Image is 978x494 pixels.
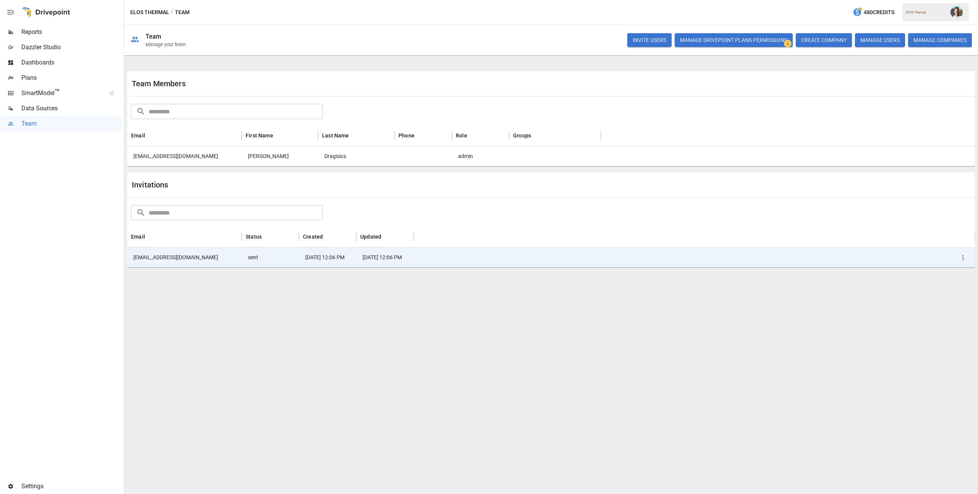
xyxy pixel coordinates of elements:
[906,11,946,14] div: ELOS Thermal
[675,33,793,47] button: Manage Drivepoint Plans Permissions
[171,8,173,17] div: /
[850,5,897,19] button: 480Credits
[382,231,393,242] button: Sort
[908,33,972,47] button: MANAGE COMPANIES
[131,234,145,240] div: Email
[146,33,162,40] div: Team
[452,146,509,166] div: admin
[21,58,122,67] span: Dashboards
[127,247,242,267] div: faakerberg@flsouthern.edu
[513,132,531,139] div: Groups
[246,234,262,240] div: Status
[303,234,323,240] div: Created
[21,43,122,52] span: Dazzler Studio
[855,33,905,47] button: MANAGE USERS
[132,79,551,88] div: Team Members
[350,130,361,141] button: Sort
[55,87,60,97] span: ™
[127,146,242,166] div: anthonyd@elosthermal.com
[456,132,467,139] div: Role
[242,146,318,166] div: Anthony
[318,146,395,166] div: Dragisics
[246,132,273,139] div: First Name
[299,247,356,267] div: 8/21/25 12:06 PM
[398,132,415,139] div: Phone
[468,130,479,141] button: Sort
[21,482,122,491] span: Settings
[356,247,414,267] div: 8/21/25 12:06 PM
[796,33,852,47] button: CREATE COMPANY
[322,132,349,139] div: Last Name
[262,231,273,242] button: Sort
[360,234,381,240] div: Updated
[21,104,122,113] span: Data Sources
[274,130,285,141] button: Sort
[131,132,145,139] div: Email
[324,231,334,242] button: Sort
[21,73,122,82] span: Plans
[21,89,101,98] span: SmartModel
[146,130,157,141] button: Sort
[627,33,672,47] button: INVITE USERS
[242,247,299,267] div: sent
[132,180,551,189] div: Invitations
[146,42,186,47] div: Manage your team
[21,119,122,128] span: Team
[415,130,426,141] button: Sort
[532,130,542,141] button: Sort
[864,8,894,17] span: 480 Credits
[21,27,122,37] span: Reports
[130,8,169,17] button: ELOS Thermal
[146,231,157,242] button: Sort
